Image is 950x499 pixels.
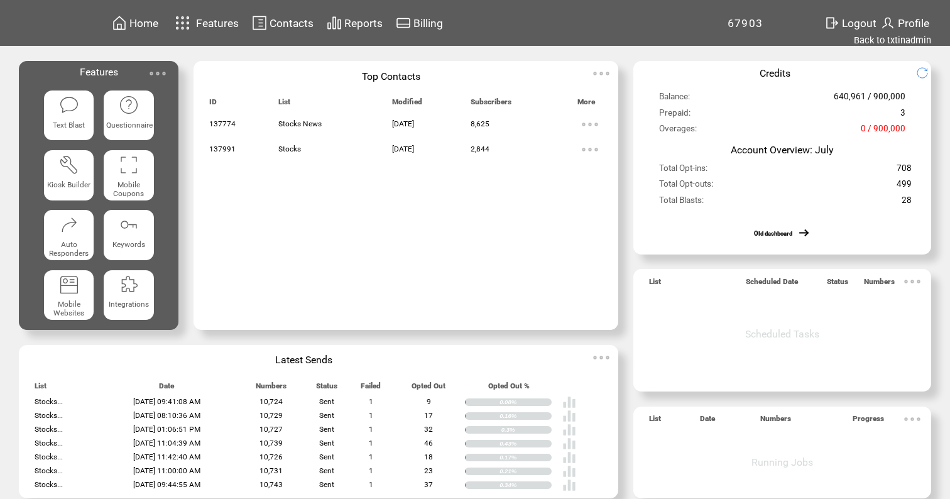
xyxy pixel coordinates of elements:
img: exit.svg [824,15,839,31]
span: 3 [900,107,905,123]
img: tool%201.svg [59,155,80,175]
span: 1 [369,466,373,475]
span: 9 [427,397,431,406]
div: 0.21% [500,468,551,475]
img: mobile-websites.svg [59,275,80,295]
img: poll%20-%20white.svg [562,395,576,409]
span: Questionnaire [106,121,153,129]
span: 1 [369,425,373,434]
span: Sent [319,425,334,434]
span: 1 [369,480,373,489]
span: [DATE] 11:04:39 AM [133,439,200,447]
span: Opted Out % [488,381,530,396]
span: Billing [413,17,443,30]
span: Top Contacts [362,70,420,82]
img: features.svg [172,13,194,33]
span: [DATE] 11:00:00 AM [133,466,200,475]
span: Logout [842,17,876,30]
span: Account Overview: July [731,144,834,156]
div: 0.08% [500,398,551,406]
img: integrations.svg [119,275,139,295]
span: Reports [344,17,383,30]
span: Sent [319,397,334,406]
img: poll%20-%20white.svg [562,437,576,451]
img: home.svg [112,15,127,31]
img: poll%20-%20white.svg [562,409,576,423]
img: refresh.png [916,67,938,79]
span: Modified [392,97,422,112]
div: 0.43% [500,440,551,447]
span: 1 [369,439,373,447]
span: List [278,97,290,112]
span: Opted Out [412,381,445,396]
span: 499 [897,178,912,194]
a: Reports [325,13,385,33]
span: [DATE] 09:41:08 AM [133,397,200,406]
img: ellypsis.svg [589,345,614,370]
span: Status [827,277,848,292]
a: Kiosk Builder [44,150,94,200]
span: 10,731 [259,466,283,475]
div: 0.3% [501,426,552,434]
span: Profile [898,17,929,30]
span: 1 [369,452,373,461]
span: 32 [424,425,433,434]
span: 2,844 [471,145,489,153]
span: 28 [902,195,912,211]
a: Profile [878,13,931,33]
span: Stocks [278,145,301,153]
img: poll%20-%20white.svg [562,478,576,492]
span: Numbers [760,414,791,429]
span: Numbers [864,277,895,292]
div: 0.17% [500,454,551,461]
span: Sent [319,452,334,461]
span: 10,729 [259,411,283,420]
span: 0 / 900,000 [861,123,905,139]
span: Progress [853,414,884,429]
span: List [35,381,46,396]
span: Kiosk Builder [47,180,90,189]
span: 23 [424,466,433,475]
span: Subscribers [471,97,511,112]
a: Auto Responders [44,210,94,260]
span: Sent [319,466,334,475]
span: 37 [424,480,433,489]
span: Stocks... [35,466,63,475]
a: Home [110,13,160,33]
span: Text Blast [53,121,85,129]
span: Status [316,381,337,396]
img: keywords.svg [119,214,139,235]
img: creidtcard.svg [396,15,411,31]
a: Mobile Coupons [104,150,153,200]
a: Text Blast [44,90,94,140]
img: ellypsis.svg [577,112,603,137]
span: 18 [424,452,433,461]
span: More [577,97,595,112]
span: Features [80,66,118,78]
span: Numbers [256,381,287,396]
img: chart.svg [327,15,342,31]
span: 10,726 [259,452,283,461]
span: 708 [897,163,912,178]
img: ellypsis.svg [900,269,925,294]
span: 1 [369,411,373,420]
img: questionnaire.svg [119,95,139,116]
img: contacts.svg [252,15,267,31]
a: Keywords [104,210,153,260]
span: Overages: [659,123,697,139]
img: text-blast.svg [59,95,80,116]
span: [DATE] 09:44:55 AM [133,480,200,489]
span: Stocks... [35,452,63,461]
span: 10,743 [259,480,283,489]
span: Scheduled Date [746,277,798,292]
span: 67903 [728,17,763,30]
img: ellypsis.svg [900,407,925,432]
span: Sent [319,480,334,489]
span: Stocks... [35,480,63,489]
img: poll%20-%20white.svg [562,451,576,464]
span: [DATE] 01:06:51 PM [133,425,200,434]
span: 17 [424,411,433,420]
a: Integrations [104,270,153,320]
span: 10,739 [259,439,283,447]
span: 10,727 [259,425,283,434]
